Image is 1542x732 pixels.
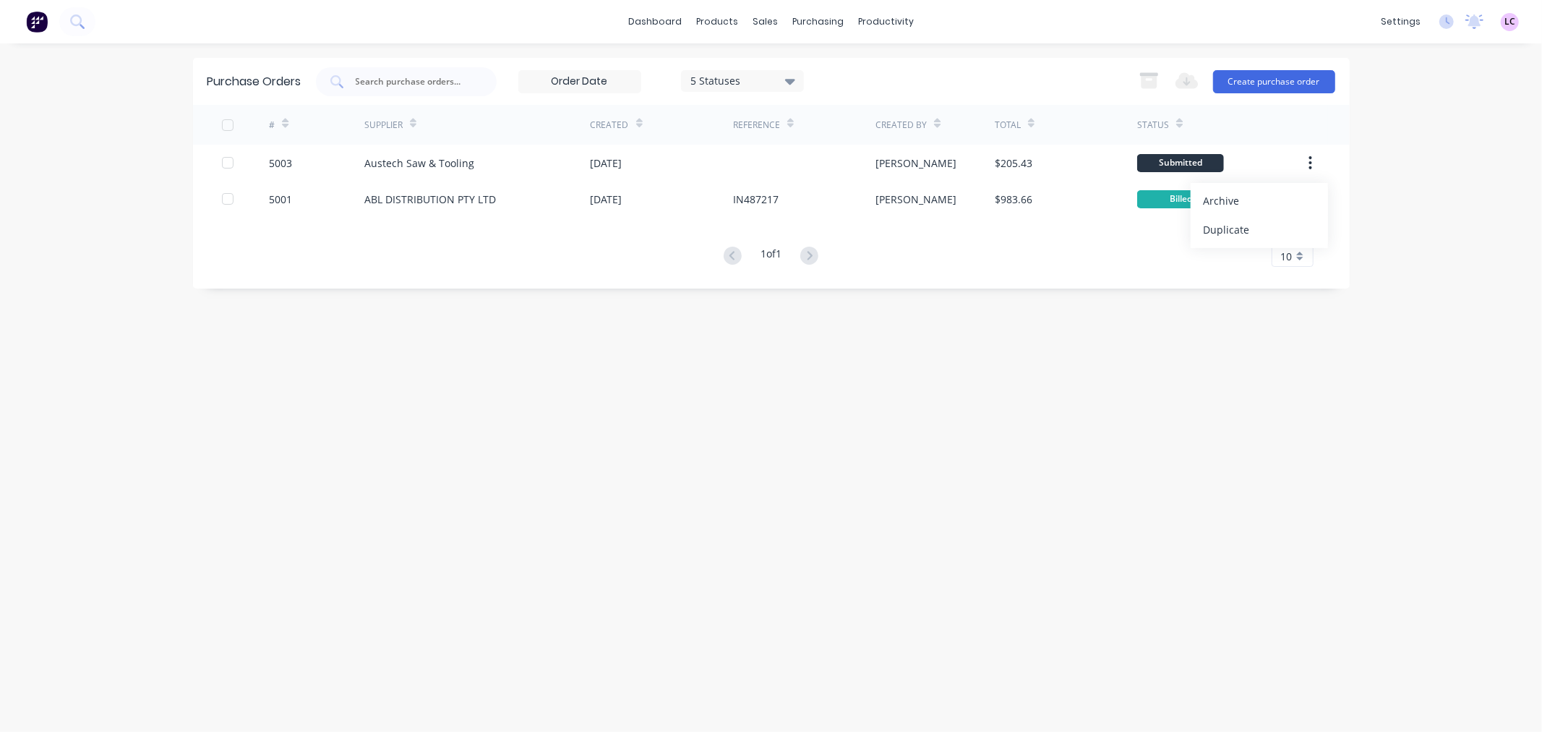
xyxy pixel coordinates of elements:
div: sales [745,11,785,33]
div: settings [1374,11,1428,33]
div: Created By [875,119,927,132]
div: Archive [1204,190,1315,211]
a: dashboard [621,11,689,33]
div: [PERSON_NAME] [875,192,956,207]
div: Duplicate [1204,219,1315,240]
div: [DATE] [591,156,622,171]
div: Purchase Orders [207,73,301,90]
div: Total [995,119,1021,132]
div: productivity [851,11,921,33]
input: Search purchase orders... [354,75,474,89]
div: products [689,11,745,33]
button: Create purchase order [1213,70,1335,93]
div: Supplier [364,119,403,132]
div: Reference [733,119,780,132]
div: purchasing [785,11,851,33]
div: 1 of 1 [761,246,781,267]
div: [DATE] [591,192,622,207]
div: 5 Statuses [690,73,794,88]
div: Austech Saw & Tooling [364,156,474,171]
span: LC [1504,15,1515,28]
div: [PERSON_NAME] [875,156,956,171]
div: $983.66 [995,192,1032,207]
div: Status [1137,119,1169,132]
input: Order Date [519,71,641,93]
div: # [269,119,275,132]
div: Billed [1137,190,1224,208]
div: IN487217 [733,192,779,207]
div: Created [591,119,629,132]
div: 5003 [269,156,292,171]
span: 10 [1281,249,1293,264]
div: 5001 [269,192,292,207]
div: ABL DISTRIBUTION PTY LTD [364,192,496,207]
div: $205.43 [995,156,1032,171]
img: Factory [26,11,48,33]
div: Submitted [1137,154,1224,172]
